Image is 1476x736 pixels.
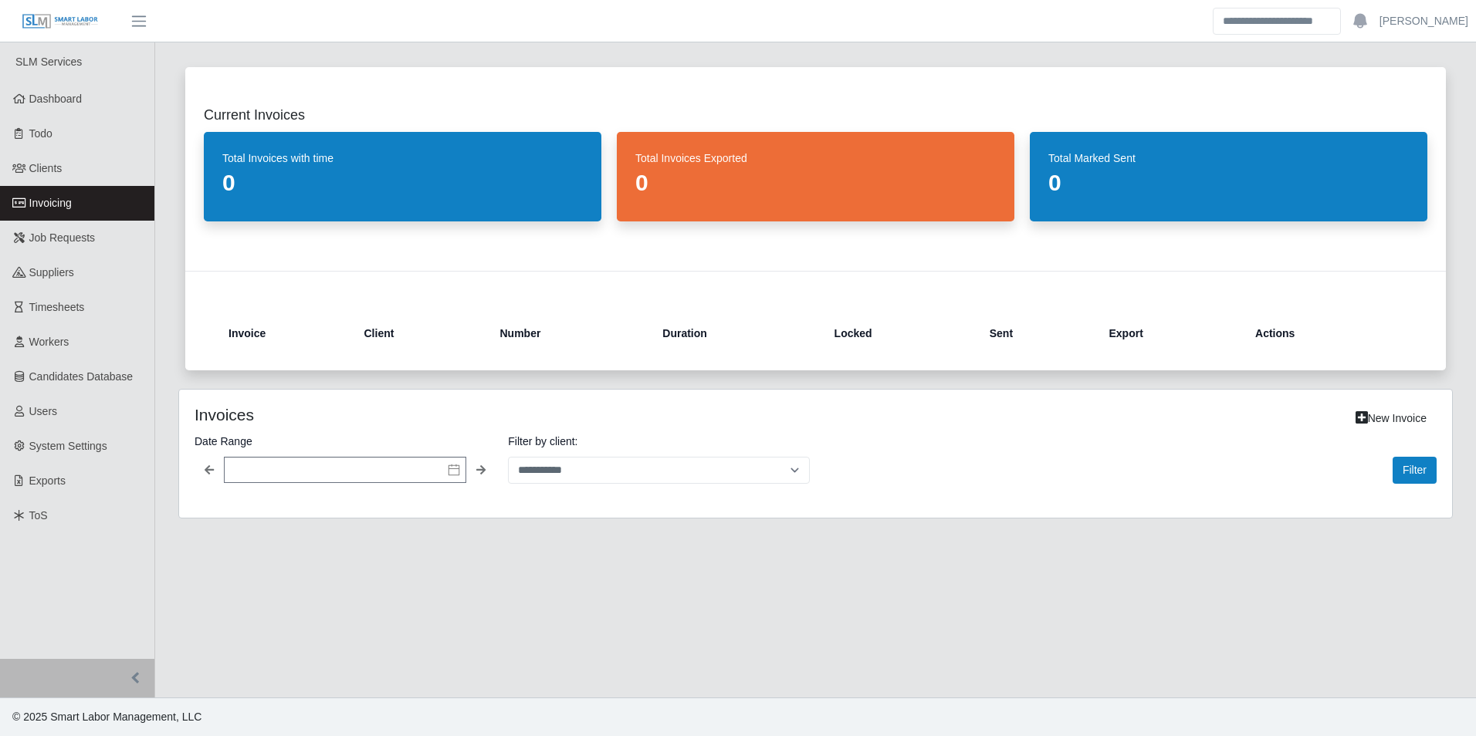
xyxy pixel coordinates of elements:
[29,336,69,348] span: Workers
[29,197,72,209] span: Invoicing
[635,169,996,197] dd: 0
[29,93,83,105] span: Dashboard
[29,231,96,244] span: Job Requests
[1048,169,1409,197] dd: 0
[22,13,99,30] img: SLM Logo
[1346,405,1437,432] a: New Invoice
[29,440,107,452] span: System Settings
[12,711,201,723] span: © 2025 Smart Labor Management, LLC
[195,432,496,451] label: Date Range
[229,315,352,352] th: Invoice
[29,266,74,279] span: Suppliers
[222,169,583,197] dd: 0
[1243,315,1403,352] th: Actions
[1380,13,1468,29] a: [PERSON_NAME]
[977,315,1097,352] th: Sent
[29,405,58,417] span: Users
[29,127,52,140] span: Todo
[195,405,699,424] h4: Invoices
[29,162,63,174] span: Clients
[635,150,996,166] dt: Total Invoices Exported
[1393,457,1437,484] button: Filter
[29,509,48,522] span: ToS
[29,370,134,383] span: Candidates Database
[487,315,650,352] th: Number
[1213,8,1341,35] input: Search
[15,56,82,68] span: SLM Services
[508,432,809,451] label: Filter by client:
[29,301,85,313] span: Timesheets
[822,315,977,352] th: Locked
[29,474,66,487] span: Exports
[204,104,1427,126] h2: Current Invoices
[352,315,488,352] th: Client
[1097,315,1244,352] th: Export
[1048,150,1409,166] dt: Total Marked Sent
[222,150,583,166] dt: Total Invoices with time
[650,315,821,352] th: Duration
